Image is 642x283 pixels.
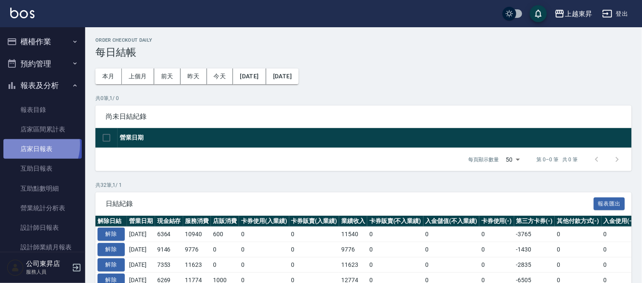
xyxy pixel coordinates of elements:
td: 0 [602,257,636,272]
p: 共 0 筆, 1 / 0 [95,94,632,102]
button: 登出 [599,6,632,22]
th: 營業日期 [127,216,155,227]
a: 店家日報表 [3,139,82,159]
td: 0 [367,242,423,257]
td: 9776 [339,242,367,257]
h2: Order checkout daily [95,37,632,43]
td: 0 [479,242,514,257]
img: Logo [10,8,35,18]
td: 0 [289,227,340,242]
td: [DATE] [127,227,155,242]
td: 0 [602,227,636,242]
th: 業績收入 [339,216,367,227]
td: 11623 [339,257,367,272]
h3: 每日結帳 [95,46,632,58]
h5: 公司東昇店 [26,260,69,268]
a: 互助日報表 [3,159,82,178]
td: 600 [211,227,239,242]
p: 第 0–0 筆 共 0 筆 [537,156,578,163]
td: 0 [239,242,289,257]
td: -3765 [514,227,555,242]
button: 櫃檯作業 [3,31,82,53]
button: [DATE] [233,69,266,84]
div: 50 [503,148,523,171]
td: 9776 [183,242,211,257]
p: 服務人員 [26,268,69,276]
a: 互助點數明細 [3,179,82,198]
th: 解除日結 [95,216,127,227]
a: 店家區間累計表 [3,120,82,139]
td: 11540 [339,227,367,242]
td: 0 [367,257,423,272]
td: -2835 [514,257,555,272]
td: 9146 [155,242,183,257]
th: 卡券使用(-) [479,216,514,227]
button: 昨天 [181,69,207,84]
img: Person [7,259,24,276]
button: 報表及分析 [3,74,82,97]
td: 0 [367,227,423,242]
a: 報表匯出 [594,199,625,207]
th: 服務消費 [183,216,211,227]
th: 其他付款方式(-) [555,216,602,227]
td: 10940 [183,227,211,242]
button: save [530,5,547,22]
a: 設計師日報表 [3,218,82,237]
a: 營業統計分析表 [3,198,82,218]
td: 0 [239,227,289,242]
th: 入金儲值(不入業績) [423,216,480,227]
td: 0 [211,257,239,272]
th: 第三方卡券(-) [514,216,555,227]
p: 每頁顯示數量 [469,156,499,163]
td: 0 [211,242,239,257]
th: 店販消費 [211,216,239,227]
button: 上個月 [122,69,154,84]
p: 共 32 筆, 1 / 1 [95,181,632,189]
td: [DATE] [127,242,155,257]
td: -1430 [514,242,555,257]
th: 卡券使用(入業績) [239,216,289,227]
span: 日結紀錄 [106,200,594,208]
td: 0 [602,242,636,257]
th: 營業日期 [118,128,632,148]
button: 本月 [95,69,122,84]
td: 11623 [183,257,211,272]
button: 上越東昇 [551,5,596,23]
td: 0 [423,242,480,257]
button: 今天 [207,69,233,84]
td: 0 [289,257,340,272]
th: 卡券販賣(不入業績) [367,216,423,227]
td: 0 [289,242,340,257]
td: 0 [479,257,514,272]
td: 0 [423,227,480,242]
button: 報表匯出 [594,197,625,211]
td: 0 [423,257,480,272]
td: 0 [555,242,602,257]
td: 7353 [155,257,183,272]
span: 尚未日結紀錄 [106,112,622,121]
a: 設計師業績月報表 [3,237,82,257]
button: 解除 [98,243,125,256]
td: 0 [555,227,602,242]
button: 前天 [154,69,181,84]
a: 報表目錄 [3,100,82,120]
th: 卡券販賣(入業績) [289,216,340,227]
button: 解除 [98,258,125,272]
td: 0 [479,227,514,242]
th: 現金結存 [155,216,183,227]
th: 入金使用(-) [602,216,636,227]
td: 0 [555,257,602,272]
td: 6364 [155,227,183,242]
div: 上越東昇 [565,9,592,19]
button: 解除 [98,228,125,241]
button: [DATE] [266,69,299,84]
td: 0 [239,257,289,272]
td: [DATE] [127,257,155,272]
button: 預約管理 [3,53,82,75]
